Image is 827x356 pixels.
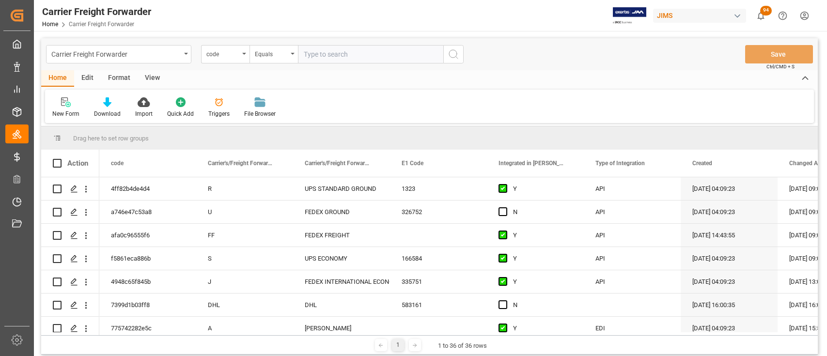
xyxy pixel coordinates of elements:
[41,294,99,317] div: Press SPACE to select this row.
[443,45,464,63] button: search button
[244,109,276,118] div: File Browser
[513,178,572,200] div: Y
[513,317,572,340] div: Y
[681,270,778,293] div: [DATE] 04:09:23
[305,178,378,200] div: UPS STANDARD GROUND
[692,160,712,167] span: Created
[595,271,669,293] div: API
[390,177,487,200] div: 1323
[390,270,487,293] div: 335751
[438,341,487,351] div: 1 to 36 of 36 rows
[208,201,281,223] div: U
[41,201,99,224] div: Press SPACE to select this row.
[46,45,191,63] button: open menu
[208,317,281,340] div: A
[613,7,646,24] img: Exertis%20JAM%20-%20Email%20Logo.jpg_1722504956.jpg
[41,247,99,270] div: Press SPACE to select this row.
[305,317,378,340] div: [PERSON_NAME]
[255,47,288,59] div: Equals
[99,317,196,340] div: 775742282e5c
[595,160,645,167] span: Type of Integration
[208,294,281,316] div: DHL
[305,224,378,247] div: FEDEX FREIGHT
[208,178,281,200] div: R
[42,4,151,19] div: Carrier Freight Forwarder
[653,6,750,25] button: JIMS
[653,9,746,23] div: JIMS
[390,294,487,316] div: 583161
[595,224,669,247] div: API
[681,201,778,223] div: [DATE] 04:09:23
[681,224,778,247] div: [DATE] 14:43:55
[595,248,669,270] div: API
[41,177,99,201] div: Press SPACE to select this row.
[681,317,778,340] div: [DATE] 04:09:23
[201,45,250,63] button: open menu
[681,177,778,200] div: [DATE] 04:09:23
[305,271,378,293] div: FEDEX INTERNATIONAL ECONOMY
[41,224,99,247] div: Press SPACE to select this row.
[760,6,772,15] span: 94
[298,45,443,63] input: Type to search
[392,339,404,351] div: 1
[51,47,181,60] div: Carrier Freight Forwarder
[305,248,378,270] div: UPS ECONOMY
[99,247,196,270] div: f5861eca886b
[208,248,281,270] div: S
[99,270,196,293] div: 4948c65f845b
[208,109,230,118] div: Triggers
[67,159,88,168] div: Action
[111,160,124,167] span: code
[402,160,423,167] span: E1 Code
[681,294,778,316] div: [DATE] 16:00:35
[206,47,239,59] div: code
[99,201,196,223] div: a746e47c53a8
[41,270,99,294] div: Press SPACE to select this row.
[513,248,572,270] div: Y
[305,160,370,167] span: Carrier's/Freight Forwarder's Name
[681,247,778,270] div: [DATE] 04:09:23
[789,160,820,167] span: Changed At
[99,294,196,316] div: 7399d1b03ff8
[499,160,563,167] span: Integrated in [PERSON_NAME]
[73,135,149,142] span: Drag here to set row groups
[208,224,281,247] div: FF
[513,201,572,223] div: N
[250,45,298,63] button: open menu
[513,271,572,293] div: Y
[766,63,795,70] span: Ctrl/CMD + S
[208,271,281,293] div: J
[41,317,99,340] div: Press SPACE to select this row.
[595,201,669,223] div: API
[513,294,572,316] div: N
[99,177,196,200] div: 4ff82b4de4d4
[208,160,273,167] span: Carrier's/Freight Forwarder's Code
[390,201,487,223] div: 326752
[595,178,669,200] div: API
[745,45,813,63] button: Save
[101,70,138,87] div: Format
[52,109,79,118] div: New Form
[390,247,487,270] div: 166584
[74,70,101,87] div: Edit
[305,201,378,223] div: FEDEX GROUND
[772,5,794,27] button: Help Center
[750,5,772,27] button: show 94 new notifications
[94,109,121,118] div: Download
[42,21,58,28] a: Home
[135,109,153,118] div: Import
[138,70,167,87] div: View
[513,224,572,247] div: Y
[595,317,669,340] div: EDI
[41,70,74,87] div: Home
[167,109,194,118] div: Quick Add
[99,224,196,247] div: afa0c96555f6
[305,294,378,316] div: DHL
